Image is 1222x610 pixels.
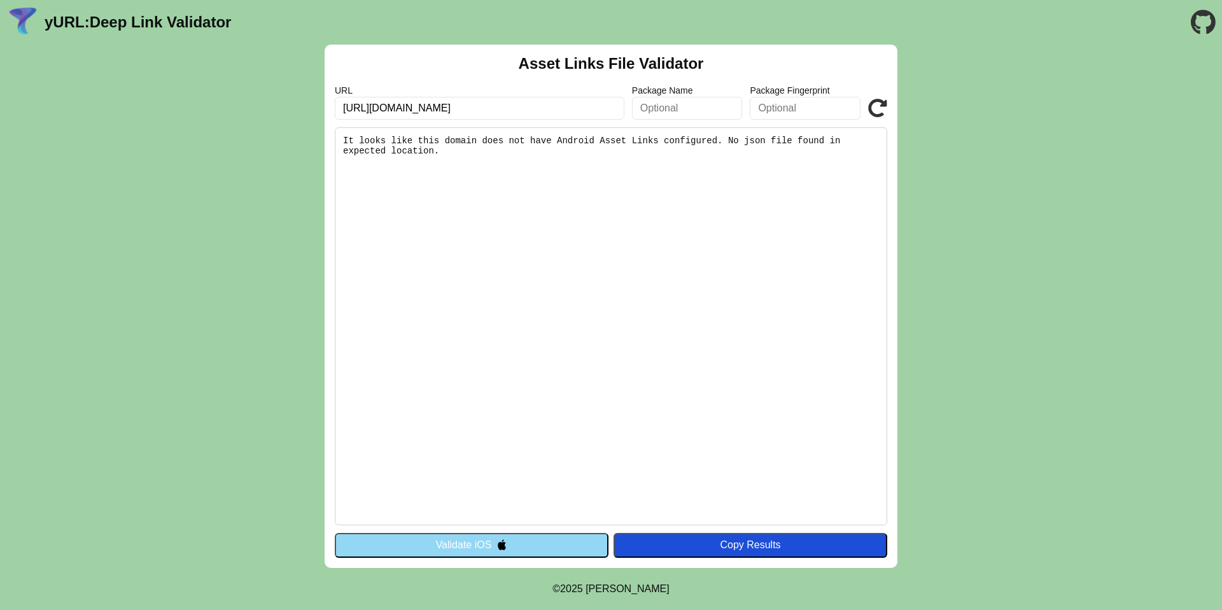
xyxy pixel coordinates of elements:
[632,97,743,120] input: Optional
[335,127,887,525] pre: It looks like this domain does not have Android Asset Links configured. No json file found in exp...
[519,55,704,73] h2: Asset Links File Validator
[335,97,624,120] input: Required
[620,539,881,551] div: Copy Results
[335,533,608,557] button: Validate iOS
[335,85,624,96] label: URL
[560,583,583,594] span: 2025
[45,13,231,31] a: yURL:Deep Link Validator
[750,85,860,96] label: Package Fingerprint
[586,583,670,594] a: Michael Ibragimchayev's Personal Site
[6,6,39,39] img: yURL Logo
[750,97,860,120] input: Optional
[552,568,669,610] footer: ©
[632,85,743,96] label: Package Name
[614,533,887,557] button: Copy Results
[496,539,507,550] img: appleIcon.svg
